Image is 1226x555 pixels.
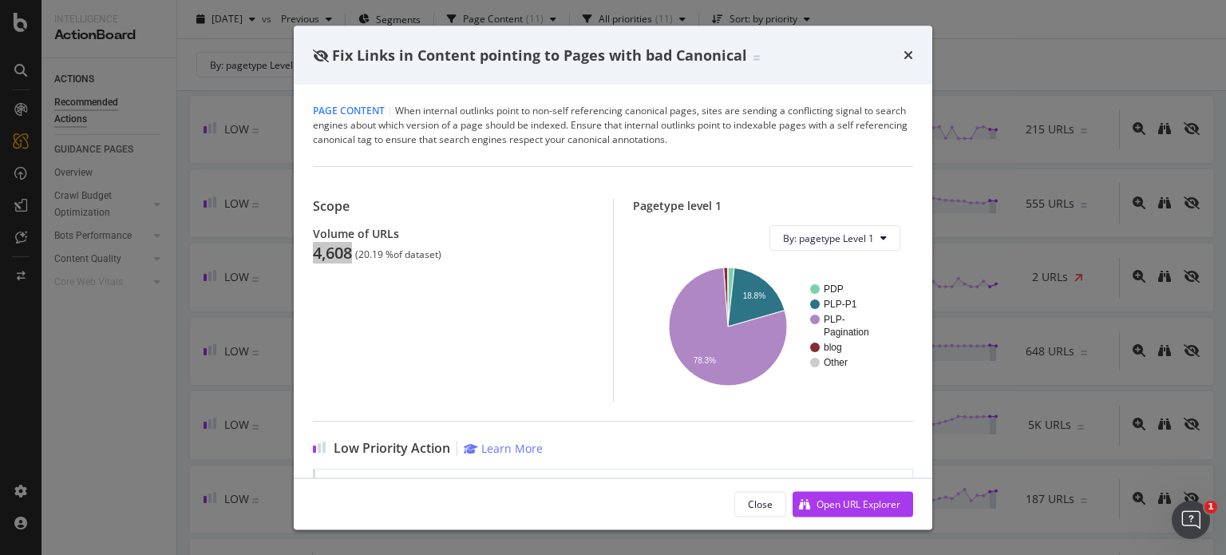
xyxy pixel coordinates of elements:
span: Low Priority Action [334,441,450,456]
div: 4,608 [313,244,352,263]
svg: A chart. [646,264,895,389]
span: Page Content [313,104,385,117]
div: Scope [313,199,594,214]
div: When internal outlinks point to non-self referencing canonical pages, sites are sending a conflic... [313,104,913,147]
text: 78.3% [693,355,715,364]
iframe: Intercom live chat [1172,501,1210,539]
div: Learn More [481,441,543,456]
text: PLP- [824,314,845,325]
div: times [904,45,913,65]
div: ( 20.19 % of dataset ) [355,249,441,260]
div: modal [294,26,932,529]
button: By: pagetype Level 1 [769,225,900,251]
text: 18.8% [742,291,765,299]
img: Equal [753,55,760,60]
text: Other [824,357,848,368]
button: Close [734,491,786,517]
text: PLP-P1 [824,299,857,310]
span: | [387,104,393,117]
span: Fix Links in Content pointing to Pages with bad Canonical [332,45,747,64]
div: Close [748,497,773,510]
div: eye-slash [313,49,329,61]
text: Pagination [824,327,869,338]
div: Open URL Explorer [817,497,900,510]
text: PDP [824,283,844,295]
div: Volume of URLs [313,227,594,240]
button: Open URL Explorer [793,491,913,517]
text: blog [824,342,842,353]
span: By: pagetype Level 1 [783,231,874,244]
span: 1 [1204,501,1217,513]
a: Learn More [464,441,543,456]
div: Pagetype level 1 [633,199,914,212]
